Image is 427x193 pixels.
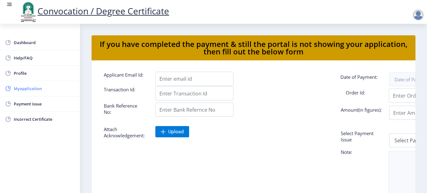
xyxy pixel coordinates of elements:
a: Convocation / Degree Certificate [19,5,169,17]
label: Date of Payment: [336,74,387,83]
input: Enter Transaction Id [155,86,234,100]
label: Note: [336,149,388,157]
span: Incorrect Certificate [14,115,75,123]
span: Myapplication [14,85,75,92]
input: Enter email id [155,72,234,86]
label: Select Payment Issue [336,130,388,143]
label: Applicant Email Id: [99,72,151,83]
span: Help/FAQ [14,54,75,62]
label: Transaction Id: [99,86,151,98]
nb-card-header: If you have completed the payment & still the portal is not showing your application, then fill o... [92,35,415,60]
span: Payment issue [14,100,75,108]
label: Attach Acknowledgement: [99,126,151,139]
img: logo [19,1,38,23]
span: Dashboard [14,39,75,46]
span: Profile [14,69,75,77]
span: Upload [168,129,184,135]
input: Enter Bank Refernce No [155,103,234,117]
label: Bank Reference No: [99,103,151,115]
